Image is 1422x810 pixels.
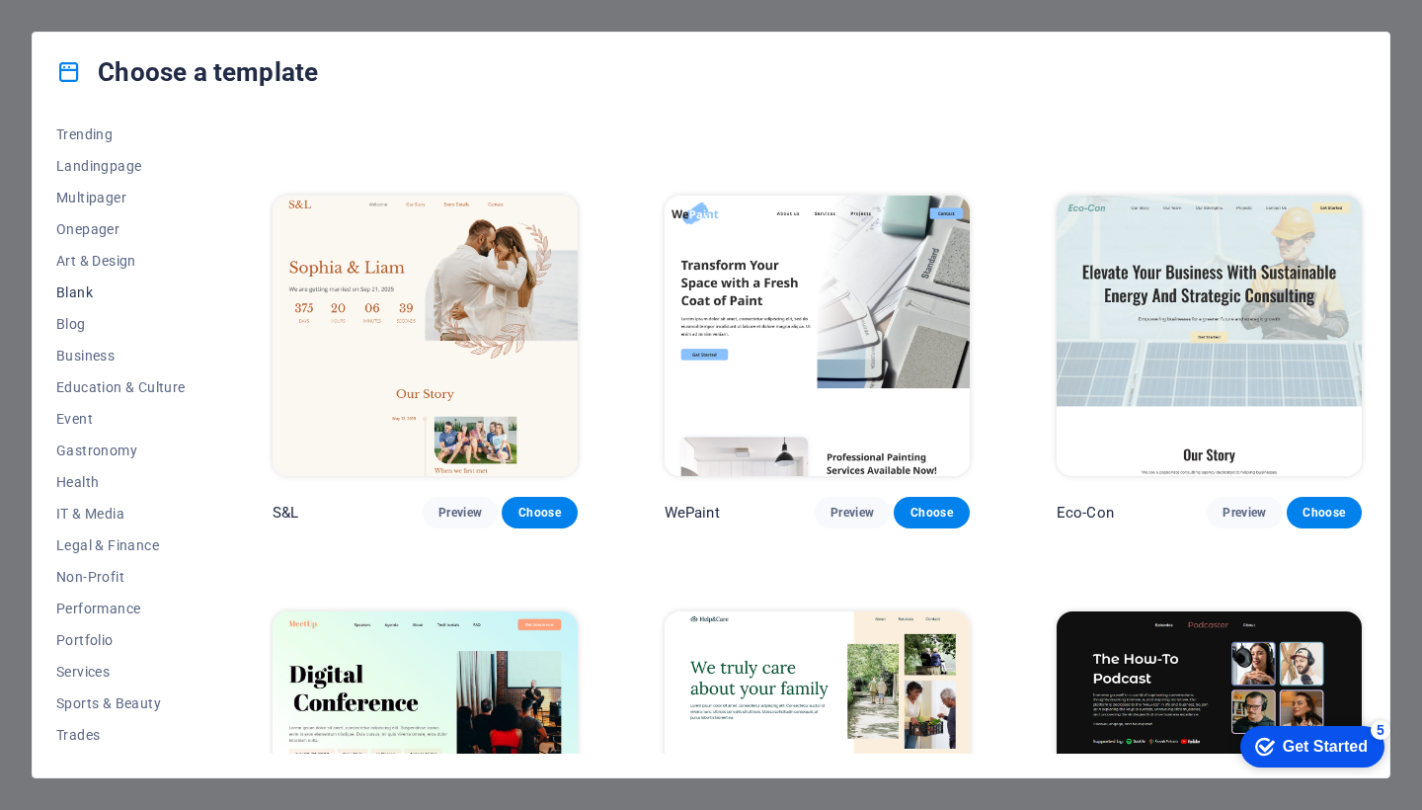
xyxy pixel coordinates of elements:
[56,371,186,403] button: Education & Culture
[56,537,186,553] span: Legal & Finance
[56,632,186,648] span: Portfolio
[146,4,166,24] div: 5
[56,340,186,371] button: Business
[1223,505,1266,521] span: Preview
[1303,505,1346,521] span: Choose
[56,569,186,585] span: Non-Profit
[56,593,186,624] button: Performance
[56,316,186,332] span: Blog
[1287,497,1362,528] button: Choose
[56,474,186,490] span: Health
[423,497,498,528] button: Preview
[665,503,720,523] p: WePaint
[273,196,578,477] img: S&L
[830,505,874,521] span: Preview
[56,411,186,427] span: Event
[16,10,160,51] div: Get Started 5 items remaining, 0% complete
[56,561,186,593] button: Non-Profit
[56,277,186,308] button: Blank
[438,505,482,521] span: Preview
[56,506,186,522] span: IT & Media
[909,505,953,521] span: Choose
[1057,503,1114,523] p: Eco-Con
[56,664,186,680] span: Services
[502,497,577,528] button: Choose
[56,751,186,782] button: Travel
[56,656,186,688] button: Services
[815,497,890,528] button: Preview
[56,601,186,616] span: Performance
[56,727,186,743] span: Trades
[56,213,186,245] button: Onepager
[56,466,186,498] button: Health
[517,505,561,521] span: Choose
[56,435,186,466] button: Gastronomy
[56,403,186,435] button: Event
[56,624,186,656] button: Portfolio
[56,719,186,751] button: Trades
[56,695,186,711] span: Sports & Beauty
[56,529,186,561] button: Legal & Finance
[56,284,186,300] span: Blank
[56,308,186,340] button: Blog
[56,150,186,182] button: Landingpage
[56,56,318,88] h4: Choose a template
[56,158,186,174] span: Landingpage
[56,221,186,237] span: Onepager
[56,443,186,458] span: Gastronomy
[273,503,298,523] p: S&L
[1207,497,1282,528] button: Preview
[56,348,186,364] span: Business
[894,497,969,528] button: Choose
[56,182,186,213] button: Multipager
[56,126,186,142] span: Trending
[56,498,186,529] button: IT & Media
[56,245,186,277] button: Art & Design
[56,119,186,150] button: Trending
[665,196,970,477] img: WePaint
[1057,196,1362,477] img: Eco-Con
[56,190,186,205] span: Multipager
[56,253,186,269] span: Art & Design
[56,688,186,719] button: Sports & Beauty
[58,22,143,40] div: Get Started
[56,379,186,395] span: Education & Culture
